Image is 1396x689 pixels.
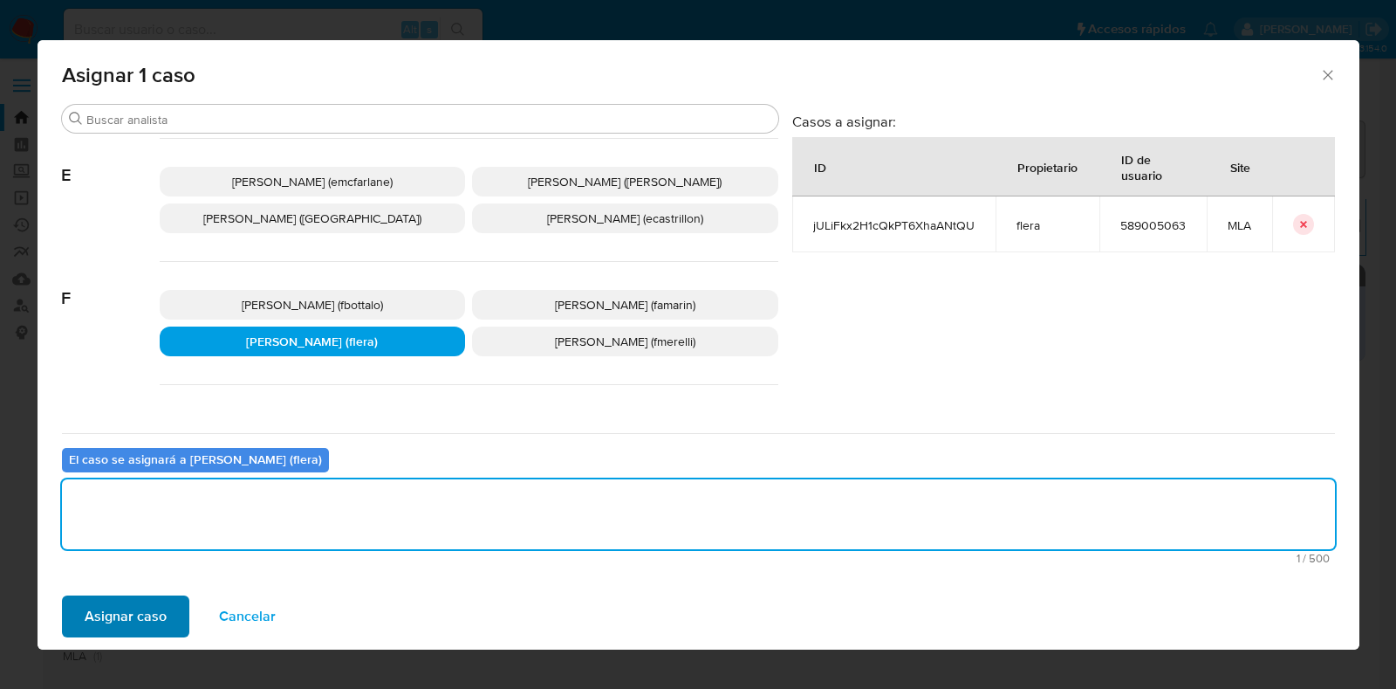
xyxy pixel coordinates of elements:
[62,139,160,186] span: E
[69,112,83,126] button: Buscar
[86,112,771,127] input: Buscar analista
[1120,217,1186,233] span: 589005063
[1319,66,1335,82] button: Cerrar ventana
[547,210,703,227] span: [PERSON_NAME] (ecastrillon)
[203,210,421,227] span: [PERSON_NAME] ([GEOGRAPHIC_DATA])
[472,203,778,233] div: [PERSON_NAME] (ecastrillon)
[472,290,778,320] div: [PERSON_NAME] (famarin)
[1228,217,1251,233] span: MLA
[160,327,466,356] div: [PERSON_NAME] (flera)
[67,553,1330,564] span: Máximo 500 caracteres
[1016,217,1078,233] span: flera
[62,385,160,432] span: G
[555,296,695,313] span: [PERSON_NAME] (famarin)
[813,217,975,233] span: jULiFkx2H1cQkPT6XhaANtQU
[160,290,466,320] div: [PERSON_NAME] (fbottalo)
[69,451,322,468] b: El caso se asignará a [PERSON_NAME] (flera)
[528,173,722,190] span: [PERSON_NAME] ([PERSON_NAME])
[793,146,847,188] div: ID
[85,597,167,636] span: Asignar caso
[1209,146,1271,188] div: Site
[1100,138,1206,196] div: ID de usuario
[246,333,378,350] span: [PERSON_NAME] (flera)
[555,333,695,350] span: [PERSON_NAME] (fmerelli)
[62,596,189,637] button: Asignar caso
[62,262,160,309] span: F
[160,167,466,196] div: [PERSON_NAME] (emcfarlane)
[232,173,393,190] span: [PERSON_NAME] (emcfarlane)
[472,167,778,196] div: [PERSON_NAME] ([PERSON_NAME])
[196,596,298,637] button: Cancelar
[242,296,383,313] span: [PERSON_NAME] (fbottalo)
[996,146,1098,188] div: Propietario
[1293,214,1314,235] button: icon-button
[472,327,778,356] div: [PERSON_NAME] (fmerelli)
[792,113,1335,130] h3: Casos a asignar:
[160,203,466,233] div: [PERSON_NAME] ([GEOGRAPHIC_DATA])
[38,40,1359,650] div: assign-modal
[219,597,276,636] span: Cancelar
[62,65,1320,86] span: Asignar 1 caso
